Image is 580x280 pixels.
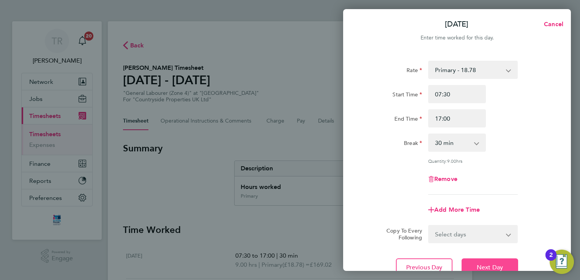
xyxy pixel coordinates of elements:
[380,227,422,241] label: Copy To Every Following
[532,17,571,32] button: Cancel
[392,91,422,100] label: Start Time
[428,85,486,103] input: E.g. 08:00
[407,67,422,76] label: Rate
[406,264,443,271] span: Previous Day
[445,19,468,30] p: [DATE]
[434,206,480,213] span: Add More Time
[447,158,456,164] span: 9.00
[396,258,452,277] button: Previous Day
[477,264,503,271] span: Next Day
[542,20,563,28] span: Cancel
[550,250,574,274] button: Open Resource Center, 2 new notifications
[549,255,553,265] div: 2
[394,115,422,124] label: End Time
[462,258,518,277] button: Next Day
[428,158,518,164] div: Quantity: hrs
[434,175,457,182] span: Remove
[428,207,480,213] button: Add More Time
[428,109,486,127] input: E.g. 18:00
[404,140,422,149] label: Break
[428,176,457,182] button: Remove
[343,33,571,42] div: Enter time worked for this day.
